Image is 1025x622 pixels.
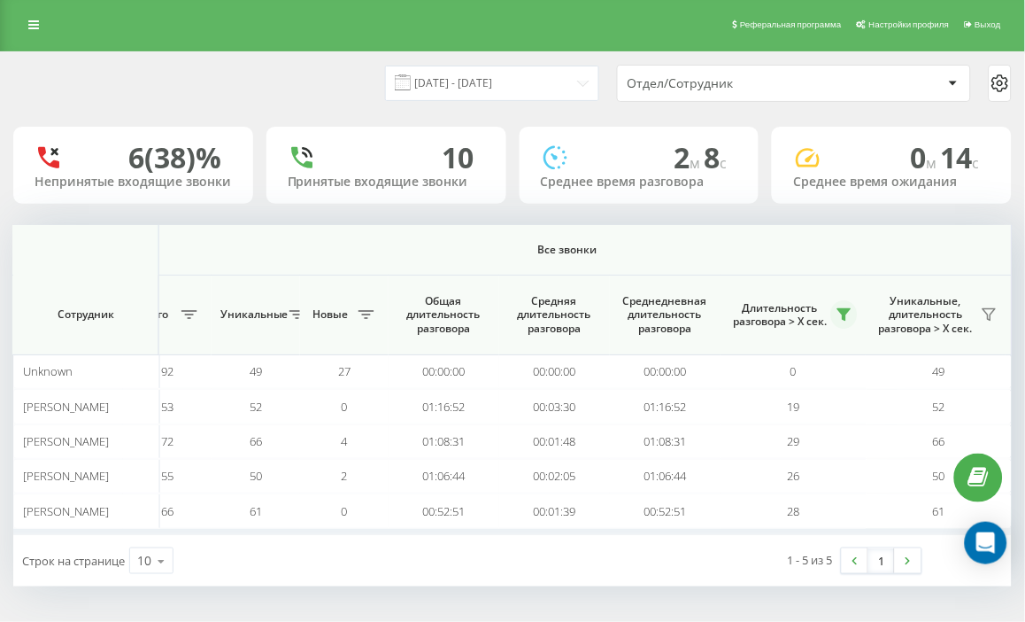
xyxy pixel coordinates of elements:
[389,424,499,459] td: 01:08:31
[175,243,959,257] span: Все звонки
[250,399,262,415] span: 52
[790,363,797,379] span: 0
[161,433,173,449] span: 72
[499,354,610,389] td: 00:00:00
[933,433,945,449] span: 66
[793,175,990,190] div: Среднее время ожидания
[975,19,1001,29] span: Выход
[610,494,721,528] td: 00:52:51
[342,399,348,415] span: 0
[389,494,499,528] td: 00:52:51
[499,494,610,528] td: 00:01:39
[788,551,833,569] div: 1 - 5 из 5
[610,424,721,459] td: 01:08:31
[788,503,800,519] span: 28
[250,363,262,379] span: 49
[869,19,950,29] span: Настройки профиля
[933,503,945,519] span: 61
[875,294,976,336] span: Уникальные, длительность разговора > Х сек.
[250,468,262,484] span: 50
[623,294,707,336] span: Среднедневная длительность разговора
[389,389,499,424] td: 01:16:52
[250,503,262,519] span: 61
[512,294,597,336] span: Средняя длительность разговора
[23,363,73,379] span: Unknown
[933,363,945,379] span: 49
[443,141,474,175] div: 10
[610,354,721,389] td: 00:00:00
[610,459,721,494] td: 01:06:44
[128,141,221,175] div: 6 (38)%
[927,153,941,173] span: м
[690,153,704,173] span: м
[35,175,232,190] div: Непринятые входящие звонки
[704,138,727,176] span: 8
[740,19,842,29] span: Реферальная программа
[342,503,348,519] span: 0
[868,548,895,573] a: 1
[161,363,173,379] span: 92
[161,399,173,415] span: 53
[402,294,486,336] span: Общая длительность разговора
[973,153,980,173] span: c
[389,354,499,389] td: 00:00:00
[23,503,109,519] span: [PERSON_NAME]
[788,468,800,484] span: 26
[23,433,109,449] span: [PERSON_NAME]
[137,552,151,570] div: 10
[965,522,1007,564] div: Open Intercom Messenger
[541,175,738,190] div: Среднее время разговора
[389,459,499,494] td: 01:06:44
[933,399,945,415] span: 52
[23,468,109,484] span: [PERSON_NAME]
[288,175,485,190] div: Принятые входящие звонки
[161,468,173,484] span: 55
[933,468,945,484] span: 50
[499,389,610,424] td: 00:03:30
[22,553,125,569] span: Строк на странице
[23,399,109,415] span: [PERSON_NAME]
[309,307,353,322] span: Новые
[499,459,610,494] td: 00:02:05
[250,433,262,449] span: 66
[220,307,284,322] span: Уникальные
[28,307,143,322] span: Сотрудник
[788,399,800,415] span: 19
[161,503,173,519] span: 66
[941,138,980,176] span: 14
[342,468,348,484] span: 2
[628,76,839,91] div: Отдел/Сотрудник
[610,389,721,424] td: 01:16:52
[911,138,941,176] span: 0
[720,153,727,173] span: c
[674,138,704,176] span: 2
[499,424,610,459] td: 00:01:48
[338,363,351,379] span: 27
[729,301,831,329] span: Длительность разговора > Х сек.
[788,433,800,449] span: 29
[342,433,348,449] span: 4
